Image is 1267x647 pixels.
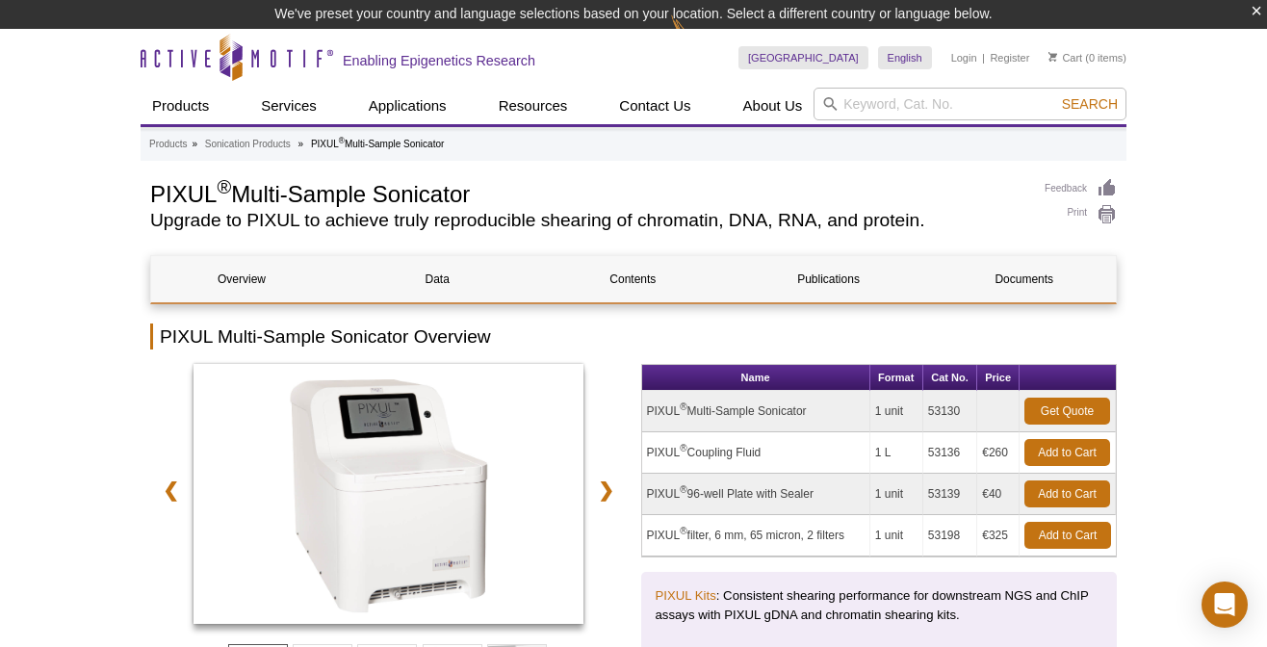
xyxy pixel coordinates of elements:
[982,46,985,69] li: |
[923,365,977,391] th: Cat No.
[357,88,458,124] a: Applications
[680,443,686,453] sup: ®
[1024,398,1110,425] a: Get Quote
[923,515,977,556] td: 53198
[141,88,220,124] a: Products
[951,51,977,65] a: Login
[738,256,919,302] a: Publications
[656,586,1103,625] p: : Consistent shearing performance for downstream NGS and ChIP assays with PIXUL gDNA and chromati...
[977,515,1020,556] td: €325
[680,401,686,412] sup: ®
[151,256,332,302] a: Overview
[1045,178,1117,199] a: Feedback
[1202,582,1248,628] div: Open Intercom Messenger
[347,256,528,302] a: Data
[642,365,870,391] th: Name
[1062,96,1118,112] span: Search
[542,256,723,302] a: Contents
[608,88,702,124] a: Contact Us
[870,515,923,556] td: 1 unit
[249,88,328,124] a: Services
[1048,51,1082,65] a: Cart
[217,176,231,197] sup: ®
[205,136,291,153] a: Sonication Products
[642,432,870,474] td: PIXUL Coupling Fluid
[1045,204,1117,225] a: Print
[149,136,187,153] a: Products
[870,391,923,432] td: 1 unit
[870,365,923,391] th: Format
[642,391,870,432] td: PIXUL Multi-Sample Sonicator
[150,178,1025,207] h1: PIXUL Multi-Sample Sonicator
[656,588,716,603] a: PIXUL Kits
[194,364,583,624] img: PIXUL Multi-Sample Sonicator
[1056,95,1124,113] button: Search
[671,14,722,60] img: Change Here
[878,46,932,69] a: English
[870,432,923,474] td: 1 L
[585,468,627,512] a: ❯
[194,364,583,630] a: PIXUL Multi-Sample Sonicator
[1048,52,1057,62] img: Your Cart
[343,52,535,69] h2: Enabling Epigenetics Research
[680,484,686,495] sup: ®
[1024,480,1110,507] a: Add to Cart
[738,46,868,69] a: [GEOGRAPHIC_DATA]
[1024,439,1110,466] a: Add to Cart
[977,474,1020,515] td: €40
[642,474,870,515] td: PIXUL 96-well Plate with Sealer
[298,139,304,149] li: »
[1024,522,1111,549] a: Add to Cart
[150,323,1117,349] h2: PIXUL Multi-Sample Sonicator Overview
[150,468,192,512] a: ❮
[934,256,1115,302] a: Documents
[732,88,814,124] a: About Us
[923,474,977,515] td: 53139
[990,51,1029,65] a: Register
[487,88,580,124] a: Resources
[977,432,1020,474] td: €260
[923,391,977,432] td: 53130
[192,139,197,149] li: »
[923,432,977,474] td: 53136
[977,365,1020,391] th: Price
[642,515,870,556] td: PIXUL filter, 6 mm, 65 micron, 2 filters
[680,526,686,536] sup: ®
[150,212,1025,229] h2: Upgrade to PIXUL to achieve truly reproducible shearing of chromatin, DNA, RNA, and protein.
[311,139,444,149] li: PIXUL Multi-Sample Sonicator
[1048,46,1126,69] li: (0 items)
[870,474,923,515] td: 1 unit
[814,88,1126,120] input: Keyword, Cat. No.
[339,136,345,145] sup: ®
